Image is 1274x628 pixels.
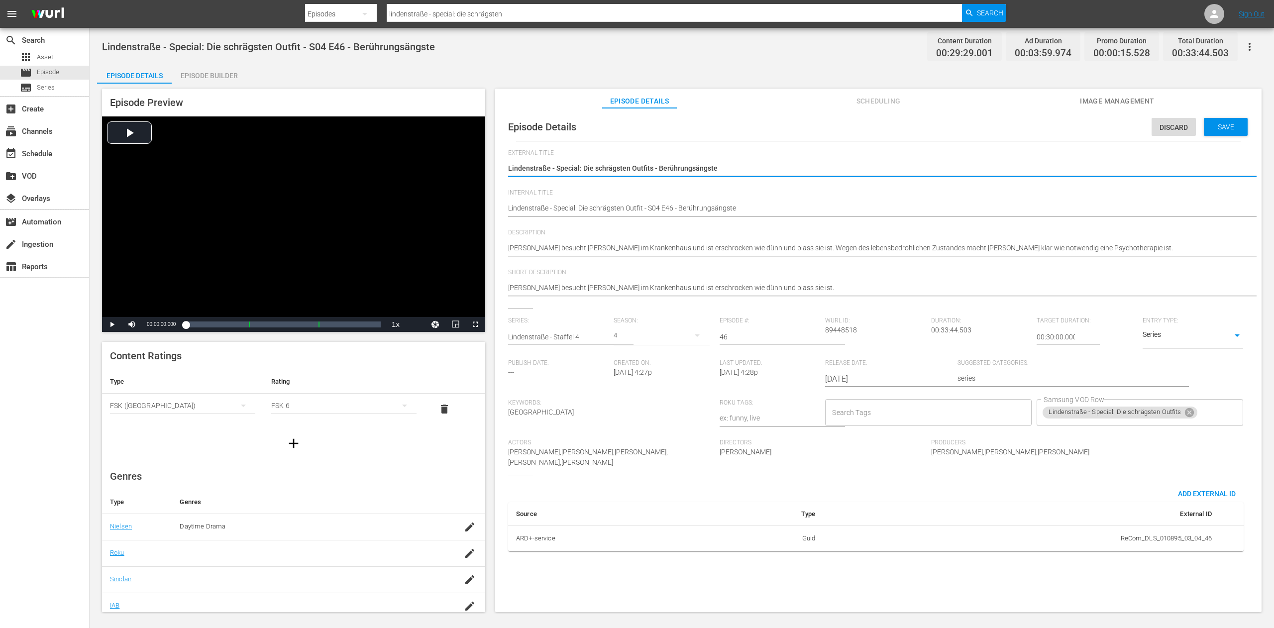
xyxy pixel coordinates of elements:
div: Episode Details [97,64,172,88]
span: Roku Tags: [720,399,820,407]
img: ans4CAIJ8jUAAAAAAAAAAAAAAAAAAAAAAAAgQb4GAAAAAAAAAAAAAAAAAAAAAAAAJMjXAAAAAAAAAAAAAAAAAAAAAAAAgAT5G... [24,2,72,26]
span: 00:03:59.974 [1015,48,1071,59]
div: Total Duration [1172,34,1229,48]
textarea: Lindenstraße - Special: Die schrägsten Outfit - S04 E46 - Berührungsängste [508,203,1244,215]
table: simple table [508,502,1244,552]
span: Asset [20,51,32,63]
th: External ID [823,502,1220,526]
span: Episode Details [602,95,677,107]
div: Content Duration [936,34,993,48]
div: Video Player [102,116,485,332]
span: Reports [5,261,17,273]
span: Target Duration: [1037,317,1137,325]
span: Series [37,83,55,93]
td: Guid [712,525,823,551]
button: Episode Builder [172,64,246,84]
span: Search [5,34,17,46]
span: External Title [508,149,1244,157]
div: FSK 6 [271,392,417,419]
span: [DATE] 4:27p [614,368,652,376]
span: [PERSON_NAME],[PERSON_NAME],[PERSON_NAME] [931,448,1089,456]
span: Asset [37,52,53,62]
div: Promo Duration [1093,34,1150,48]
button: Episode Details [97,64,172,84]
div: Ad Duration [1015,34,1071,48]
span: Ingestion [5,238,17,250]
span: Overlays [5,193,17,205]
button: Search [962,4,1006,22]
a: Nielsen [110,523,132,530]
textarea: Lindenstraße - Special: Die schrägsten Outfits - Berührungsängste [508,163,1244,175]
a: IAB [110,602,119,609]
span: Directors [720,439,926,447]
button: Mute [122,317,142,332]
button: delete [432,397,456,421]
th: Rating [263,370,425,394]
span: Add External Id [1170,490,1244,498]
span: Schedule [5,148,17,160]
div: 4 [614,321,709,349]
button: Playback Rate [386,317,406,332]
span: Description [508,229,1244,237]
th: Type [102,490,172,514]
button: Picture-in-Picture [445,317,465,332]
th: Type [102,370,263,394]
span: delete [438,403,450,415]
a: Roku [110,549,124,556]
table: simple table [102,370,485,424]
button: Save [1204,118,1248,136]
th: ARD+-service [508,525,712,551]
span: menu [6,8,18,20]
button: Play [102,317,122,332]
span: Season: [614,317,714,325]
span: Publish Date: [508,359,609,367]
span: Genres [110,470,142,482]
textarea: [PERSON_NAME] besucht [PERSON_NAME] im Krankenhaus und ist erschrocken wie dünn und blass sie ist... [508,243,1244,255]
span: Episode Details [508,121,576,133]
span: Episode #: [720,317,820,325]
div: Series [1143,329,1243,344]
span: Suggested Categories: [957,359,1164,367]
span: Save [1210,123,1242,131]
span: Episode [20,67,32,79]
span: Actors [508,439,715,447]
th: Genres [172,490,443,514]
span: Series [20,82,32,94]
span: Image Management [1080,95,1155,107]
span: Created On: [614,359,714,367]
button: Fullscreen [465,317,485,332]
span: Content Ratings [110,350,182,362]
span: VOD [5,170,17,182]
button: Discard [1152,118,1196,136]
textarea: series [957,373,1164,385]
span: Discard [1152,123,1196,131]
span: Create [5,103,17,115]
span: 00:00:00.000 [147,321,176,327]
th: Source [508,502,712,526]
span: Series: [508,317,609,325]
div: Lindenstraße - Special: Die schrägsten Outfits [1043,407,1197,419]
span: 00:00:15.528 [1093,48,1150,59]
textarea: [PERSON_NAME] besucht [PERSON_NAME] im Krankenhaus und ist erschrocken wie dünn und blass sie ist. [508,283,1244,295]
span: [PERSON_NAME],[PERSON_NAME],[PERSON_NAME],[PERSON_NAME],[PERSON_NAME] [508,448,668,466]
span: Automation [5,216,17,228]
span: Lindenstraße - Special: Die schrägsten Outfits [1043,408,1187,417]
span: 00:33:44.503 [1172,48,1229,59]
a: Sign Out [1239,10,1265,18]
div: FSK ([GEOGRAPHIC_DATA]) [110,392,255,419]
span: [PERSON_NAME] [720,448,771,456]
div: Progress Bar [186,321,381,327]
span: 00:29:29.001 [936,48,993,59]
span: 00:33:44.503 [931,326,971,334]
span: Keywords: [508,399,715,407]
span: [DATE] 4:28p [720,368,758,376]
span: Release Date: [825,359,953,367]
button: Add External Id [1170,484,1244,502]
span: Last Updated: [720,359,820,367]
span: Wurl ID: [825,317,926,325]
span: Channels [5,125,17,137]
th: Type [712,502,823,526]
span: Scheduling [841,95,916,107]
span: Short Description [508,269,1244,277]
span: Producers [931,439,1138,447]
